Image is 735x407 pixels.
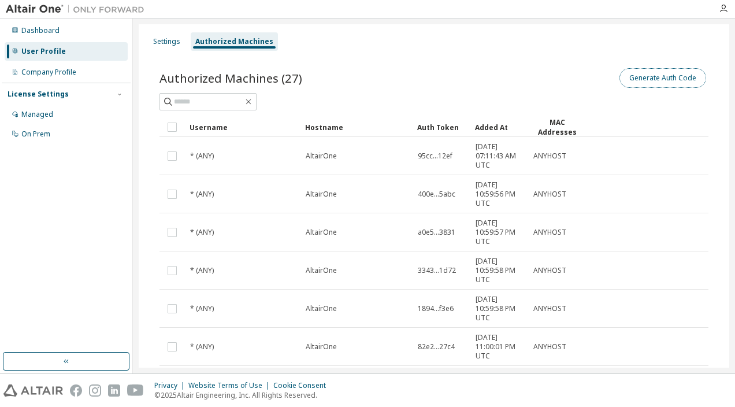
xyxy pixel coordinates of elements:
span: [DATE] 11:00:01 PM UTC [476,333,523,361]
span: AltairOne [306,266,337,275]
span: [DATE] 10:59:58 PM UTC [476,295,523,323]
div: Settings [153,37,180,46]
span: AltairOne [306,304,337,313]
p: © 2025 Altair Engineering, Inc. All Rights Reserved. [154,390,333,400]
div: Dashboard [21,26,60,35]
span: AltairOne [306,190,337,199]
span: * (ANY) [190,151,214,161]
span: * (ANY) [190,342,214,351]
span: ANYHOST [533,266,566,275]
span: * (ANY) [190,228,214,237]
span: AltairOne [306,151,337,161]
span: [DATE] 10:59:57 PM UTC [476,219,523,246]
div: Added At [475,118,524,136]
span: 1894...f3e6 [418,304,454,313]
img: facebook.svg [70,384,82,397]
span: ANYHOST [533,304,566,313]
span: Authorized Machines (27) [159,70,302,86]
span: * (ANY) [190,304,214,313]
span: ANYHOST [533,342,566,351]
span: * (ANY) [190,190,214,199]
div: License Settings [8,90,69,99]
span: 3343...1d72 [418,266,456,275]
div: Hostname [305,118,408,136]
span: [DATE] 07:11:43 AM UTC [476,142,523,170]
span: 95cc...12ef [418,151,452,161]
div: MAC Addresses [533,117,581,137]
div: Username [190,118,296,136]
div: Privacy [154,381,188,390]
div: On Prem [21,129,50,139]
img: instagram.svg [89,384,101,397]
div: Company Profile [21,68,76,77]
span: * (ANY) [190,266,214,275]
button: Generate Auth Code [619,68,706,88]
img: linkedin.svg [108,384,120,397]
span: 400e...5abc [418,190,455,199]
div: Auth Token [417,118,466,136]
img: Altair One [6,3,150,15]
div: Website Terms of Use [188,381,273,390]
span: AltairOne [306,342,337,351]
div: Cookie Consent [273,381,333,390]
img: youtube.svg [127,384,144,397]
img: altair_logo.svg [3,384,63,397]
span: [DATE] 10:59:56 PM UTC [476,180,523,208]
span: ANYHOST [533,190,566,199]
span: AltairOne [306,228,337,237]
span: [DATE] 10:59:58 PM UTC [476,257,523,284]
div: Managed [21,110,53,119]
div: Authorized Machines [195,37,273,46]
div: User Profile [21,47,66,56]
span: 82e2...27c4 [418,342,455,351]
span: a0e5...3831 [418,228,455,237]
span: ANYHOST [533,228,566,237]
span: ANYHOST [533,151,566,161]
